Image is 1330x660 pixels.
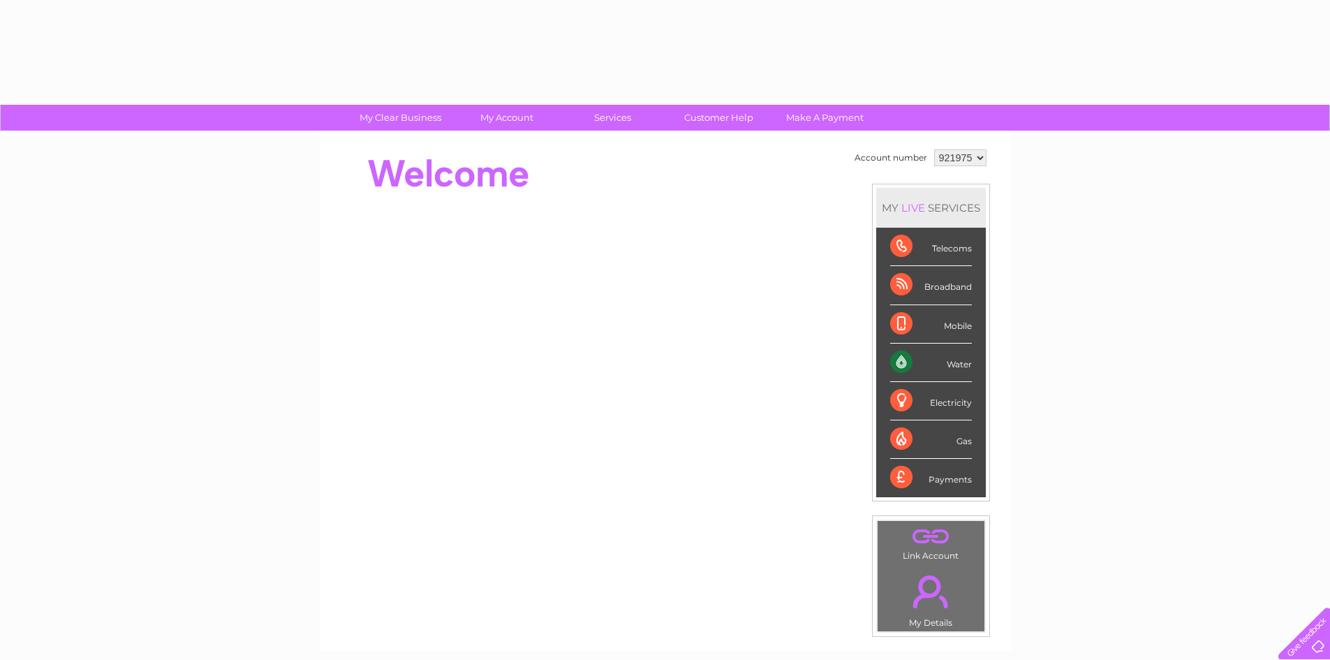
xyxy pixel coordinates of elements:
[877,520,985,564] td: Link Account
[661,105,776,131] a: Customer Help
[767,105,882,131] a: Make A Payment
[555,105,670,131] a: Services
[343,105,458,131] a: My Clear Business
[890,344,972,382] div: Water
[881,525,981,549] a: .
[449,105,564,131] a: My Account
[890,420,972,459] div: Gas
[877,564,985,632] td: My Details
[890,305,972,344] div: Mobile
[899,201,928,214] div: LIVE
[890,228,972,266] div: Telecoms
[876,188,986,228] div: MY SERVICES
[890,266,972,305] div: Broadband
[851,146,931,170] td: Account number
[890,459,972,497] div: Payments
[890,382,972,420] div: Electricity
[881,567,981,616] a: .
